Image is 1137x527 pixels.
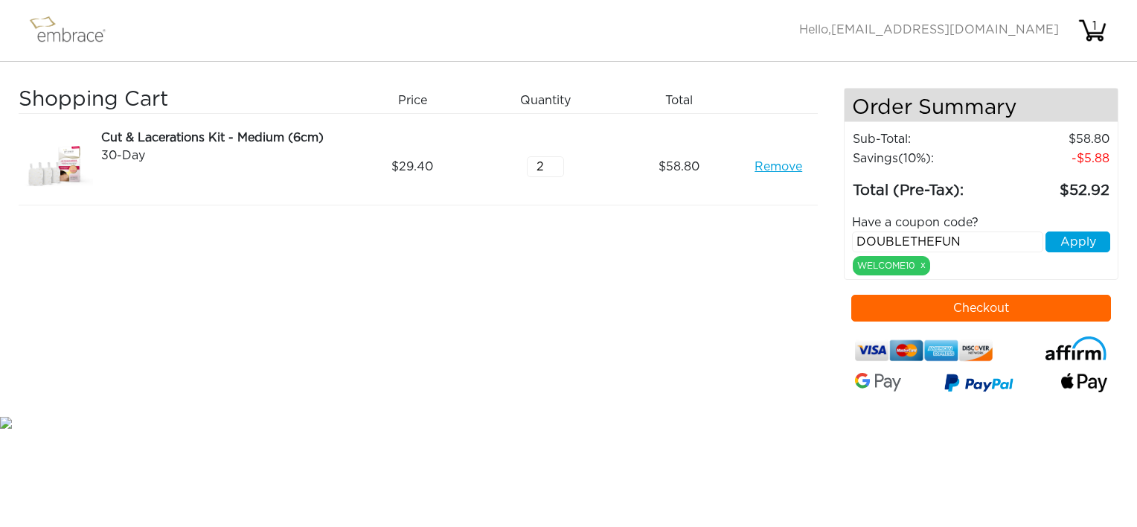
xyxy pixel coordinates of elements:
[520,92,571,109] span: Quantity
[1045,336,1107,361] img: affirm-logo.svg
[852,130,994,149] td: Sub-Total:
[101,129,340,147] div: Cut & Lacerations Kit - Medium (6cm)
[618,88,751,113] div: Total
[851,295,1112,322] button: Checkout
[994,168,1110,202] td: 52.92
[1061,373,1107,392] img: fullApplePay.png
[898,153,931,165] span: (10%)
[799,24,1059,36] span: Hello,
[853,256,930,275] div: WELCOME10
[994,130,1110,149] td: 58.80
[852,168,994,202] td: Total (Pre-Tax):
[855,336,993,365] img: credit-cards.png
[920,258,926,272] a: x
[755,158,802,176] a: Remove
[659,158,699,176] span: 58.80
[855,373,901,392] img: Google-Pay-Logo.svg
[1045,231,1110,252] button: Apply
[852,149,994,168] td: Savings :
[26,12,123,49] img: logo.png
[101,147,340,165] div: 30-Day
[845,89,1118,122] h4: Order Summary
[841,214,1122,231] div: Have a coupon code?
[351,88,484,113] div: Price
[19,129,93,205] img: 26525890-8dcd-11e7-bd72-02e45ca4b85b.jpeg
[831,24,1059,36] span: [EMAIL_ADDRESS][DOMAIN_NAME]
[1077,24,1107,36] a: 1
[1077,16,1107,45] img: cart
[994,149,1110,168] td: 5.88
[391,158,433,176] span: 29.40
[19,88,340,113] h3: Shopping Cart
[1080,17,1109,35] div: 1
[944,370,1013,398] img: paypal-v3.png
